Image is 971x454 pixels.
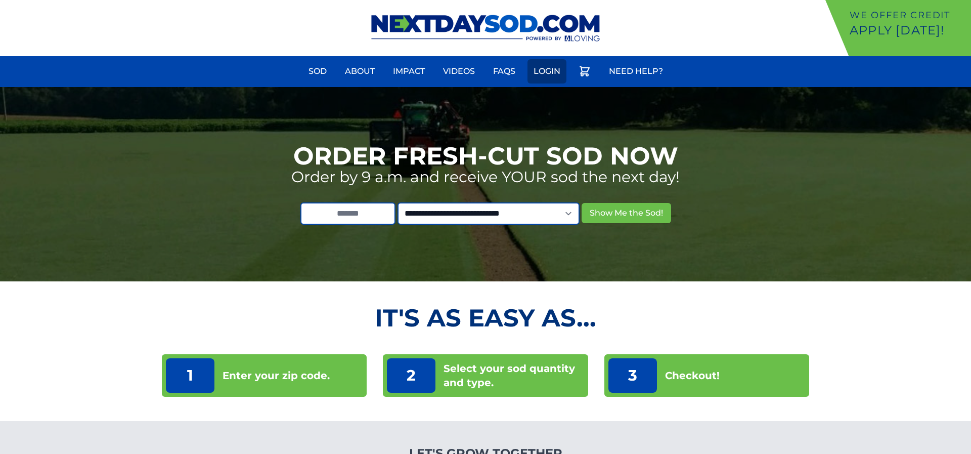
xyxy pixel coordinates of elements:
[162,306,809,330] h2: It's as Easy As...
[444,361,584,390] p: Select your sod quantity and type.
[291,168,680,186] p: Order by 9 a.m. and receive YOUR sod the next day!
[223,368,330,383] p: Enter your zip code.
[166,358,214,393] p: 1
[387,59,431,84] a: Impact
[850,8,967,22] p: We offer Credit
[527,59,566,84] a: Login
[302,59,333,84] a: Sod
[339,59,381,84] a: About
[850,22,967,38] p: Apply [DATE]!
[293,144,678,168] h1: Order Fresh-Cut Sod Now
[608,358,657,393] p: 3
[582,203,671,223] button: Show Me the Sod!
[387,358,435,393] p: 2
[437,59,481,84] a: Videos
[665,368,720,383] p: Checkout!
[487,59,521,84] a: FAQs
[603,59,669,84] a: Need Help?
